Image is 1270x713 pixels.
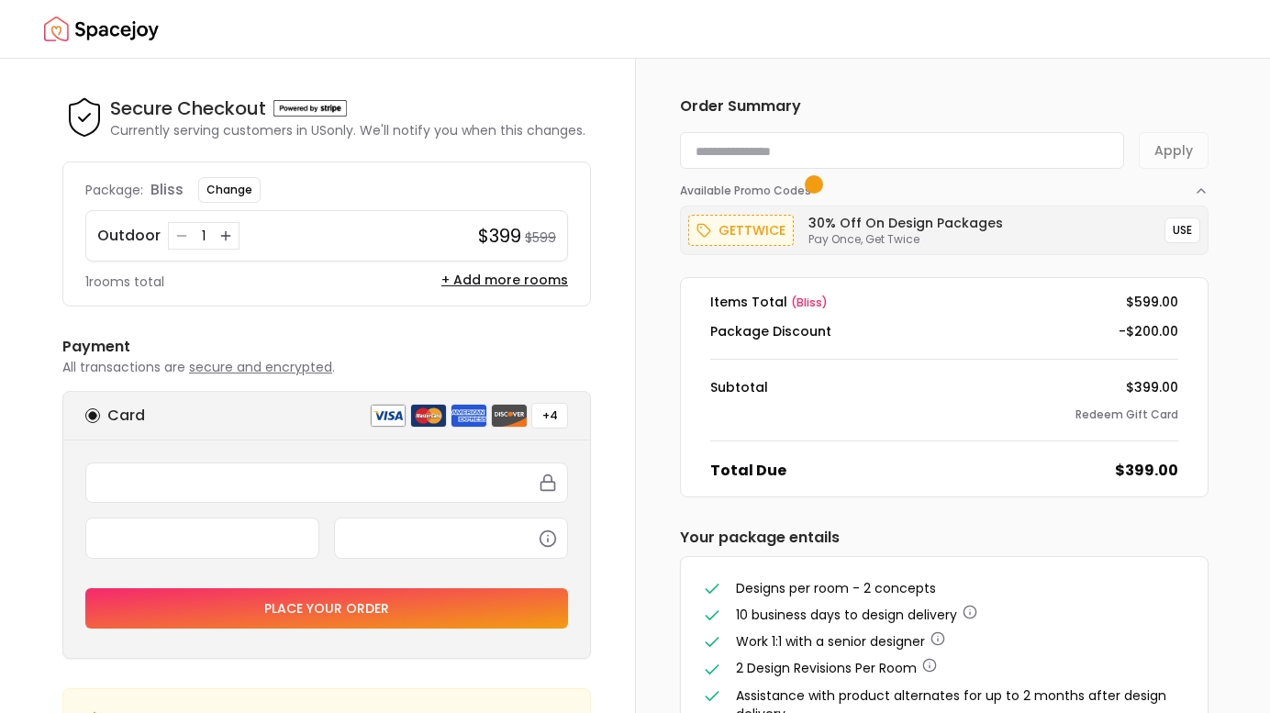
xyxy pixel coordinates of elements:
[173,227,191,245] button: Decrease quantity for Outdoor
[710,322,831,340] dt: Package Discount
[198,177,261,203] button: Change
[736,632,925,651] span: Work 1:1 with a senior designer
[680,184,817,198] span: Available Promo Codes
[1119,322,1178,340] dd: -$200.00
[195,227,213,245] div: 1
[531,403,568,429] button: +4
[680,95,1209,117] h6: Order Summary
[451,404,487,428] img: american express
[736,606,957,624] span: 10 business days to design delivery
[189,358,332,376] span: secure and encrypted
[441,271,568,289] button: + Add more rooms
[370,404,407,428] img: visa
[710,293,828,311] dt: Items Total
[736,659,917,677] span: 2 Design Revisions Per Room
[736,579,936,597] span: Designs per room - 2 concepts
[478,223,521,249] h4: $399
[273,100,347,117] img: Powered by stripe
[791,295,828,310] span: ( bliss )
[44,11,159,48] a: Spacejoy
[808,214,1003,232] h6: 30% Off on Design Packages
[710,378,768,396] dt: Subtotal
[1126,293,1178,311] dd: $599.00
[110,121,585,139] p: Currently serving customers in US only. We'll notify you when this changes.
[44,11,159,48] img: Spacejoy Logo
[85,273,164,291] p: 1 rooms total
[62,358,591,376] p: All transactions are .
[1126,378,1178,396] dd: $399.00
[680,527,1209,549] h6: Your package entails
[150,179,184,201] p: bliss
[1115,460,1178,482] dd: $399.00
[808,232,1003,247] p: Pay Once, Get Twice
[97,529,307,546] iframe: Secure expiration date input frame
[525,228,556,247] small: $599
[410,404,447,428] img: mastercard
[97,225,161,247] p: Outdoor
[85,588,568,629] button: Place your order
[719,219,785,241] p: gettwice
[107,405,145,427] h6: Card
[62,336,591,358] h6: Payment
[680,169,1209,198] button: Available Promo Codes
[491,404,528,428] img: discover
[1164,217,1200,243] button: USE
[710,460,786,482] dt: Total Due
[85,181,143,199] p: Package:
[680,198,1209,255] div: Available Promo Codes
[346,529,556,546] iframe: Secure CVC input frame
[1075,407,1178,422] button: Redeem Gift Card
[97,474,556,491] iframe: Secure card number input frame
[217,227,235,245] button: Increase quantity for Outdoor
[110,95,266,121] h4: Secure Checkout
